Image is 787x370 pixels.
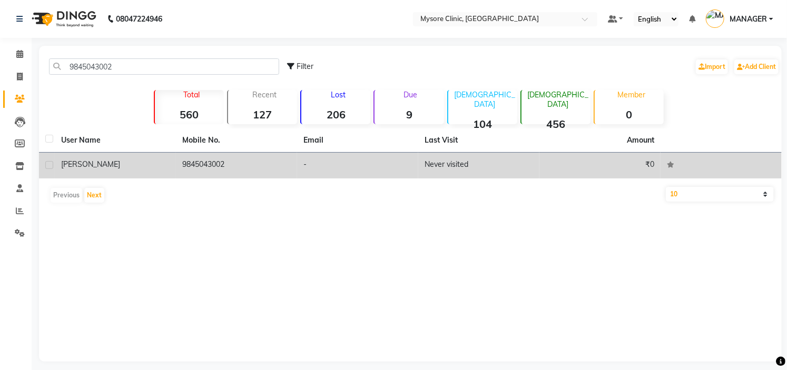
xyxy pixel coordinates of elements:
p: Due [377,90,444,99]
td: 9845043002 [176,153,297,178]
p: Recent [232,90,297,99]
span: Filter [297,62,313,71]
strong: 206 [301,108,370,121]
p: Member [599,90,664,99]
p: [DEMOGRAPHIC_DATA] [452,90,517,109]
strong: 104 [448,117,517,131]
strong: 9 [375,108,444,121]
span: MANAGER [730,14,767,25]
th: User Name [55,128,176,153]
td: - [297,153,418,178]
th: Mobile No. [176,128,297,153]
th: Amount [621,128,661,152]
a: Import [696,59,728,74]
th: Last Visit [418,128,539,153]
b: 08047224946 [116,4,162,34]
td: Never visited [418,153,539,178]
th: Email [297,128,418,153]
strong: 560 [155,108,224,121]
strong: 0 [595,108,664,121]
td: ₹0 [539,153,661,178]
p: [DEMOGRAPHIC_DATA] [526,90,591,109]
input: Search by Name/Mobile/Email/Code [49,58,279,75]
strong: 127 [228,108,297,121]
span: [PERSON_NAME] [61,159,120,169]
img: MANAGER [706,9,724,28]
p: Lost [306,90,370,99]
img: logo [27,4,99,34]
p: Total [159,90,224,99]
a: Add Client [734,59,779,74]
button: Next [84,188,104,203]
strong: 456 [522,117,591,131]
